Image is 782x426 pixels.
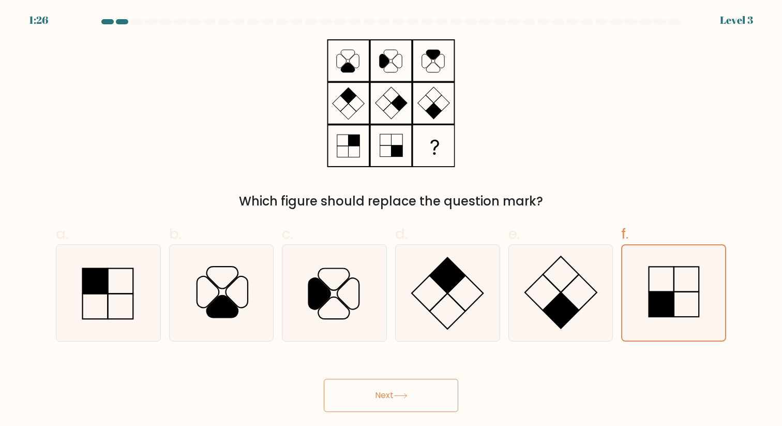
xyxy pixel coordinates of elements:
[169,224,182,244] span: b.
[56,224,68,244] span: a.
[324,379,458,412] button: Next
[29,12,48,28] div: 1:26
[62,192,720,211] div: Which figure should replace the question mark?
[395,224,408,244] span: d.
[508,224,520,244] span: e.
[621,224,628,244] span: f.
[720,12,753,28] div: Level 3
[282,224,293,244] span: c.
